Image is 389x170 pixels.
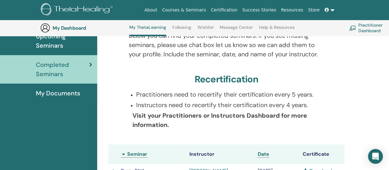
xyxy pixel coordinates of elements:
[136,100,324,110] p: Instructors need to recertify their certification every 4 years.
[208,4,240,16] a: Certification
[36,60,89,79] span: Completed Seminars
[197,25,214,35] a: Wishlist
[160,4,209,16] a: Courses & Seminars
[258,151,269,158] a: Date
[136,90,324,99] p: Practitioners need to recertify their certification every 5 years.
[300,144,344,164] th: Certificate
[259,25,295,35] a: Help & Resources
[142,4,159,16] a: About
[195,74,258,85] h3: Recertification
[129,25,166,36] a: My ThetaLearning
[279,4,306,16] a: Resources
[36,32,92,50] span: Upcoming Seminars
[220,25,253,35] a: Message Center
[240,4,279,16] a: Success Stories
[349,25,356,30] img: chalkboard-teacher.svg
[186,144,255,164] th: Instructor
[306,4,322,16] a: Store
[53,25,115,31] h3: My Dashboard
[132,111,307,129] b: Visit your Practitioners or Instructors Dashboard for more information.
[40,23,50,33] img: generic-user-icon.jpg
[36,89,80,98] span: My Documents
[368,149,383,164] div: Open Intercom Messenger
[41,3,115,17] img: logo.png
[172,25,191,35] a: Following
[129,31,324,59] p: Below you can find your completed seminars. If you see missing seminars, please use chat box let ...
